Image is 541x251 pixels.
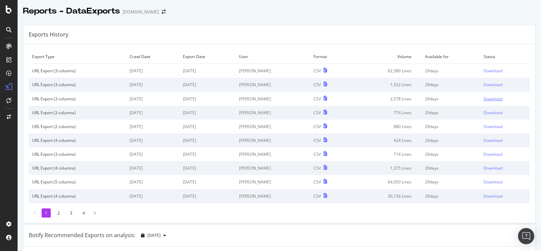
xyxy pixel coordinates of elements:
[313,96,321,102] div: CSV
[180,175,236,189] td: [DATE]
[180,133,236,147] td: [DATE]
[67,208,76,218] li: 3
[162,9,166,14] div: arrow-right-arrow-left
[29,50,126,64] td: Export Type
[236,147,310,161] td: [PERSON_NAME]
[484,110,502,116] div: Download
[126,161,180,175] td: [DATE]
[313,124,321,129] div: CSV
[350,92,421,106] td: 2,578 Lines
[126,147,180,161] td: [DATE]
[313,68,321,74] div: CSV
[126,189,180,203] td: [DATE]
[484,96,526,102] a: Download
[310,50,350,64] td: Format
[313,110,321,116] div: CSV
[484,165,502,171] div: Download
[236,92,310,106] td: [PERSON_NAME]
[32,82,123,87] div: URL Export (3 columns)
[236,161,310,175] td: [PERSON_NAME]
[313,82,321,87] div: CSV
[313,151,321,157] div: CSV
[484,110,526,116] a: Download
[236,175,310,189] td: [PERSON_NAME]
[422,106,480,120] td: 29 days
[518,228,534,244] div: Open Intercom Messenger
[484,193,502,199] div: Download
[422,64,480,78] td: 29 days
[422,175,480,189] td: 29 days
[350,161,421,175] td: 1,375 Lines
[123,8,159,15] div: [DOMAIN_NAME]
[484,193,526,199] a: Download
[126,64,180,78] td: [DATE]
[180,147,236,161] td: [DATE]
[180,189,236,203] td: [DATE]
[484,124,502,129] div: Download
[32,151,123,157] div: URL Export (3 columns)
[422,120,480,133] td: 29 days
[236,64,310,78] td: [PERSON_NAME]
[236,106,310,120] td: [PERSON_NAME]
[350,106,421,120] td: 774 Lines
[484,124,526,129] a: Download
[42,208,51,218] li: 1
[484,68,526,74] a: Download
[422,92,480,106] td: 29 days
[484,165,526,171] a: Download
[484,82,502,87] div: Download
[126,50,180,64] td: Crawl Date
[484,151,526,157] a: Download
[422,50,480,64] td: Available for
[236,133,310,147] td: [PERSON_NAME]
[32,110,123,116] div: URL Export (3 columns)
[350,175,421,189] td: 64,950 Lines
[484,137,526,143] a: Download
[236,120,310,133] td: [PERSON_NAME]
[180,64,236,78] td: [DATE]
[236,50,310,64] td: User
[126,120,180,133] td: [DATE]
[126,175,180,189] td: [DATE]
[32,179,123,185] div: URL Export (5 columns)
[32,124,123,129] div: URL Export (2 columns)
[29,231,136,239] div: Botify Recommended Exports on analysis:
[236,78,310,92] td: [PERSON_NAME]
[484,68,502,74] div: Download
[32,165,123,171] div: URL Export (4 columns)
[484,179,526,185] a: Download
[422,133,480,147] td: 29 days
[79,208,88,218] li: 4
[350,64,421,78] td: 62,580 Lines
[350,50,421,64] td: Volume
[350,120,421,133] td: 880 Lines
[313,179,321,185] div: CSV
[313,165,321,171] div: CSV
[126,106,180,120] td: [DATE]
[32,193,123,199] div: URL Export (4 columns)
[484,137,502,143] div: Download
[350,189,421,203] td: 30,156 Lines
[236,189,310,203] td: [PERSON_NAME]
[180,161,236,175] td: [DATE]
[422,78,480,92] td: 29 days
[484,151,502,157] div: Download
[29,31,68,39] div: Exports History
[422,189,480,203] td: 29 days
[422,161,480,175] td: 29 days
[350,147,421,161] td: 714 Lines
[484,179,502,185] div: Download
[350,133,421,147] td: 424 Lines
[126,92,180,106] td: [DATE]
[32,68,123,74] div: URL Export (3 columns)
[32,137,123,143] div: URL Export (4 columns)
[32,96,123,102] div: URL Export (3 columns)
[484,96,502,102] div: Download
[180,92,236,106] td: [DATE]
[484,82,526,87] a: Download
[313,193,321,199] div: CSV
[54,208,63,218] li: 2
[138,230,169,241] button: [DATE]
[180,106,236,120] td: [DATE]
[313,137,321,143] div: CSV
